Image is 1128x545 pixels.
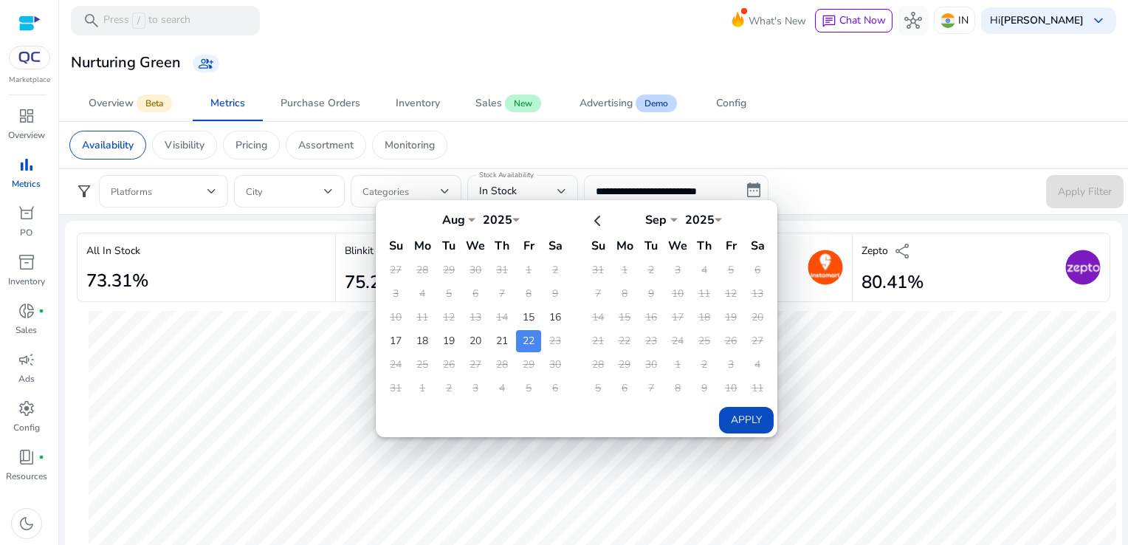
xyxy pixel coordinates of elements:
[678,212,722,228] div: 2025
[86,270,148,292] h2: 73.31%
[385,137,435,153] p: Monitoring
[815,9,893,32] button: chatChat Now
[505,95,541,112] span: New
[6,470,47,483] p: Resources
[839,13,886,27] span: Chat Now
[633,212,678,228] div: Sep
[103,13,190,29] p: Press to search
[894,242,912,260] span: share
[18,107,35,125] span: dashboard
[132,13,145,29] span: /
[8,128,45,142] p: Overview
[210,98,245,109] div: Metrics
[345,243,374,258] p: Blinkit
[749,8,806,34] span: What's New
[38,308,44,314] span: fiber_manual_record
[82,137,134,153] p: Availability
[940,13,955,28] img: in.svg
[431,212,475,228] div: Aug
[990,16,1084,26] p: Hi
[898,6,928,35] button: hub
[396,98,440,109] div: Inventory
[475,212,520,228] div: 2025
[18,515,35,532] span: dark_mode
[38,454,44,460] span: fiber_manual_record
[281,98,360,109] div: Purchase Orders
[18,156,35,174] span: bar_chart
[71,54,181,72] h3: Nurturing Green
[580,98,633,109] div: Advertising
[199,56,213,71] span: group_add
[8,275,45,288] p: Inventory
[862,243,888,258] p: Zepto
[89,98,134,109] div: Overview
[1090,12,1107,30] span: keyboard_arrow_down
[904,12,922,30] span: hub
[20,226,32,239] p: PO
[18,372,35,385] p: Ads
[475,98,502,109] div: Sales
[75,182,93,200] span: filter_alt
[479,184,517,198] span: In Stock
[83,12,100,30] span: search
[18,302,35,320] span: donut_small
[822,14,836,29] span: chat
[235,137,267,153] p: Pricing
[18,400,35,417] span: settings
[298,137,354,153] p: Assortment
[9,75,50,86] p: Marketplace
[18,448,35,466] span: book_4
[13,421,40,434] p: Config
[165,137,204,153] p: Visibility
[193,55,219,72] a: group_add
[16,52,43,64] img: QC-logo.svg
[636,95,677,112] span: Demo
[862,272,924,293] h2: 80.41%
[479,170,534,180] mat-label: Stock Availability
[86,243,140,258] p: All In Stock
[16,323,37,337] p: Sales
[18,205,35,222] span: orders
[345,272,407,293] h2: 75.27%
[1000,13,1084,27] b: [PERSON_NAME]
[958,7,969,33] p: IN
[719,407,774,433] button: Apply
[18,253,35,271] span: inventory_2
[716,98,746,109] div: Config
[12,177,41,191] p: Metrics
[137,95,172,112] span: Beta
[18,351,35,369] span: campaign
